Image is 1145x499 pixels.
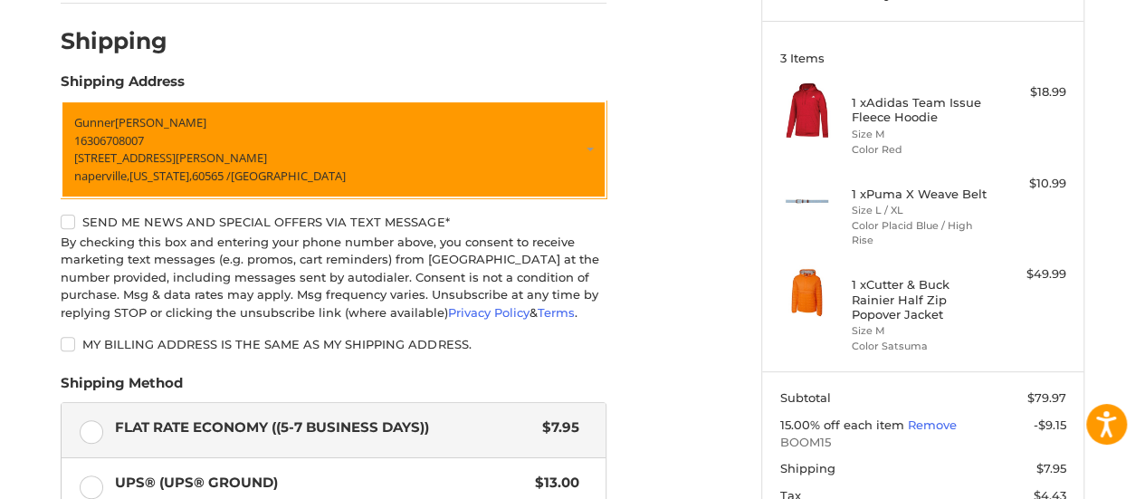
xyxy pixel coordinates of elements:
[115,114,206,130] span: [PERSON_NAME]
[852,218,990,248] li: Color Placid Blue / High Rise
[61,234,606,322] div: By checking this box and entering your phone number above, you consent to receive marketing text ...
[780,51,1066,65] h3: 3 Items
[852,95,990,125] h4: 1 x Adidas Team Issue Fleece Hoodie
[231,168,346,184] span: [GEOGRAPHIC_DATA]
[780,417,908,432] span: 15.00% off each item
[538,305,575,320] a: Terms
[74,149,267,166] span: [STREET_ADDRESS][PERSON_NAME]
[61,337,606,351] label: My billing address is the same as my shipping address.
[74,132,144,149] span: 16306708007
[129,168,192,184] span: [US_STATE],
[61,215,606,229] label: Send me news and special offers via text message*
[1034,417,1066,432] span: -$9.15
[61,373,183,402] legend: Shipping Method
[1036,461,1066,475] span: $7.95
[61,72,185,101] legend: Shipping Address
[852,203,990,218] li: Size L / XL
[448,305,530,320] a: Privacy Policy
[995,175,1066,193] div: $10.99
[852,187,990,201] h4: 1 x Puma X Weave Belt
[995,83,1066,101] div: $18.99
[61,101,606,198] a: Enter or select a different address
[908,417,957,432] a: Remove
[192,168,231,184] span: 60565 /
[995,265,1066,283] div: $49.99
[852,277,990,321] h4: 1 x Cutter & Buck Rainier Half Zip Popover Jacket
[780,461,835,475] span: Shipping
[74,168,129,184] span: naperville,
[74,114,115,130] span: Gunner
[852,323,990,339] li: Size M
[852,142,990,158] li: Color Red
[852,127,990,142] li: Size M
[61,27,167,55] h2: Shipping
[780,390,831,405] span: Subtotal
[115,473,527,494] span: UPS® (UPS® Ground)
[852,339,990,354] li: Color Satsuma
[533,417,579,438] span: $7.95
[526,473,579,494] span: $13.00
[115,417,534,438] span: Flat Rate Economy ((5-7 Business Days))
[1027,390,1066,405] span: $79.97
[780,434,1066,452] span: BOOM15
